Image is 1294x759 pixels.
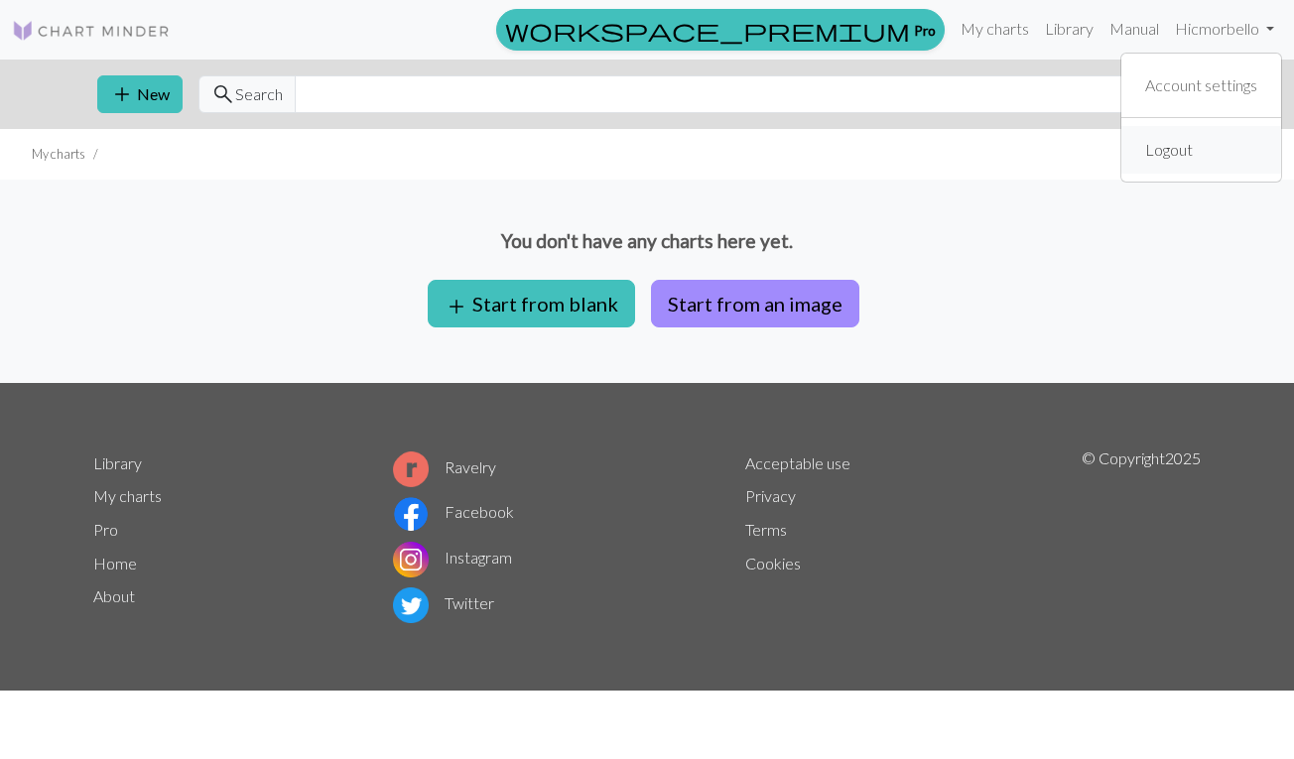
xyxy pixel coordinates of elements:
[93,453,142,472] a: Library
[393,593,494,612] a: Twitter
[393,587,429,623] img: Twitter logo
[445,293,468,320] span: add
[1037,9,1101,49] a: Library
[745,453,850,472] a: Acceptable use
[643,292,867,311] a: Start from an image
[110,80,134,108] span: add
[32,145,85,164] li: My charts
[393,496,429,532] img: Facebook logo
[1082,446,1201,627] p: © Copyright 2025
[1167,9,1282,49] a: Hicmorbello
[496,9,945,51] a: Pro
[651,280,859,327] button: Start from an image
[428,280,635,327] button: Start from blank
[12,19,171,43] img: Logo
[393,457,496,476] a: Ravelry
[505,16,910,44] span: workspace_premium
[1101,9,1167,49] a: Manual
[235,82,283,106] span: Search
[393,502,514,521] a: Facebook
[1137,130,1201,170] a: Logout
[393,451,429,487] img: Ravelry logo
[745,554,801,572] a: Cookies
[745,520,787,539] a: Terms
[211,80,235,108] span: search
[393,542,429,577] img: Instagram logo
[393,548,512,567] a: Instagram
[953,9,1037,49] a: My charts
[93,586,135,605] a: About
[745,486,796,505] a: Privacy
[1137,65,1265,105] a: Account settings
[93,520,118,539] a: Pro
[97,75,183,113] button: New
[93,486,162,505] a: My charts
[93,554,137,572] a: Home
